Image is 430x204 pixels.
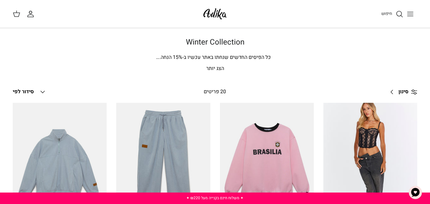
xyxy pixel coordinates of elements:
[386,84,417,100] a: סינון
[13,38,417,47] h1: Winter Collection
[13,88,34,95] span: סידור לפי
[13,65,417,73] p: הצג יותר
[381,10,403,18] a: חיפוש
[406,183,425,202] button: צ'אט
[27,10,37,18] a: החשבון שלי
[173,53,179,61] span: 15
[156,53,182,61] span: % הנחה.
[403,7,417,21] button: Toggle menu
[182,53,271,61] span: כל הפיסים החדשים שנחתו באתר עכשיו ב-
[398,88,408,96] span: סינון
[13,85,46,99] button: סידור לפי
[201,6,229,21] img: Adika IL
[186,195,243,201] a: ✦ משלוח חינם בקנייה מעל ₪220 ✦
[381,11,392,17] span: חיפוש
[166,88,264,96] div: 20 פריטים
